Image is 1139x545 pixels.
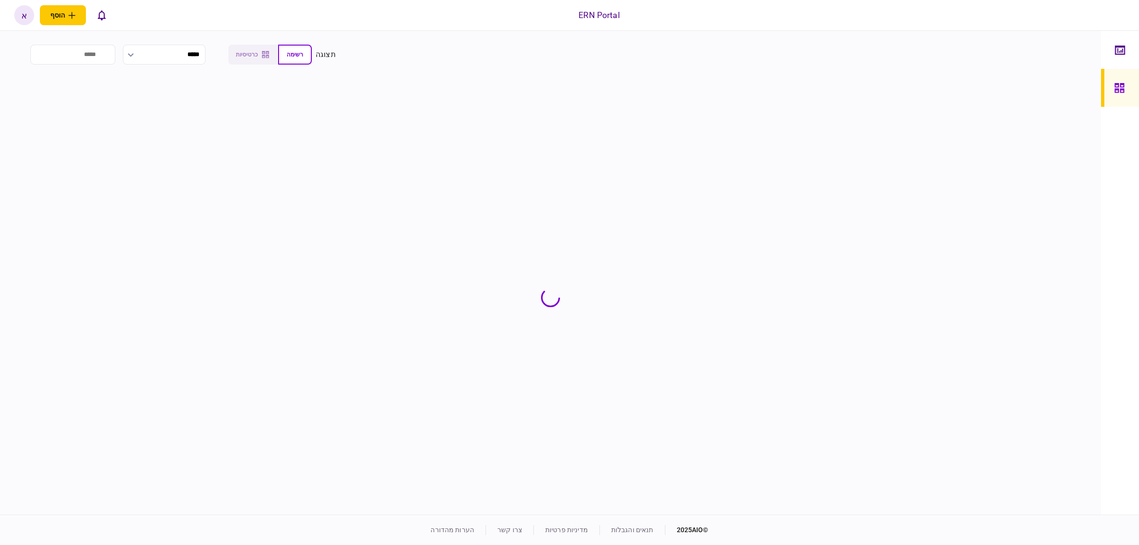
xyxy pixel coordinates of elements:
a: צרו קשר [497,526,522,534]
div: ERN Portal [579,9,619,21]
button: רשימה [278,45,312,65]
a: הערות מהדורה [430,526,474,534]
button: א [14,5,34,25]
a: מדיניות פרטיות [545,526,588,534]
div: תצוגה [316,49,336,60]
button: כרטיסיות [228,45,278,65]
a: תנאים והגבלות [611,526,654,534]
button: פתח רשימת התראות [92,5,112,25]
span: רשימה [287,51,303,58]
span: כרטיסיות [236,51,258,58]
button: פתח תפריט להוספת לקוח [40,5,86,25]
div: © 2025 AIO [665,525,709,535]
